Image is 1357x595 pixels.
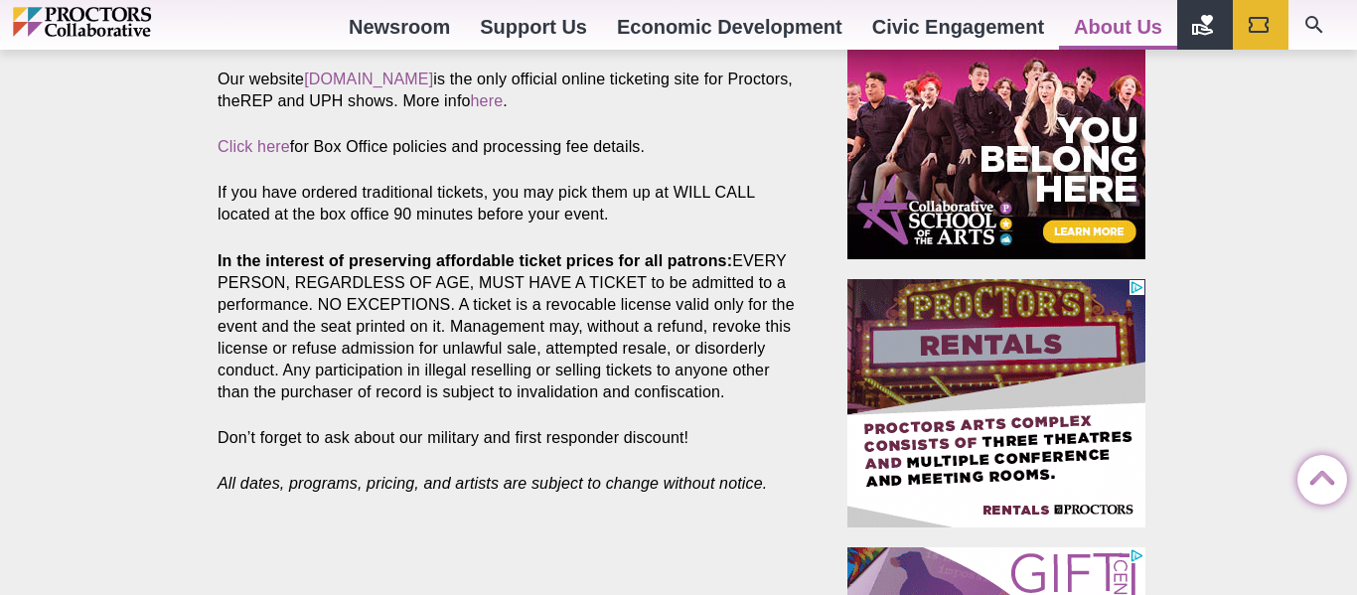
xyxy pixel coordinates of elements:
iframe: Advertisement [847,279,1145,527]
a: [DOMAIN_NAME] [304,71,433,87]
img: Proctors logo [13,7,236,37]
p: If you have ordered traditional tickets, you may pick them up at WILL CALL located at the box off... [218,182,802,225]
iframe: Advertisement [847,11,1145,259]
a: Back to Top [1297,456,1337,496]
strong: In the interest of preserving affordable ticket prices for all patrons: [218,252,732,269]
p: Our website is the only official online ticketing site for Proctors, theREP and UPH shows. More i... [218,69,802,112]
a: here [471,92,504,109]
a: Click here [218,138,290,155]
p: for Box Office policies and processing fee details. [218,136,802,158]
em: All dates, programs, pricing, and artists are subject to change without notice. [218,475,767,492]
p: EVERY PERSON, REGARDLESS OF AGE, MUST HAVE A TICKET to be admitted to a performance. NO EXCEPTION... [218,250,802,404]
p: Don’t forget to ask about our military and first responder discount! [218,427,802,449]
